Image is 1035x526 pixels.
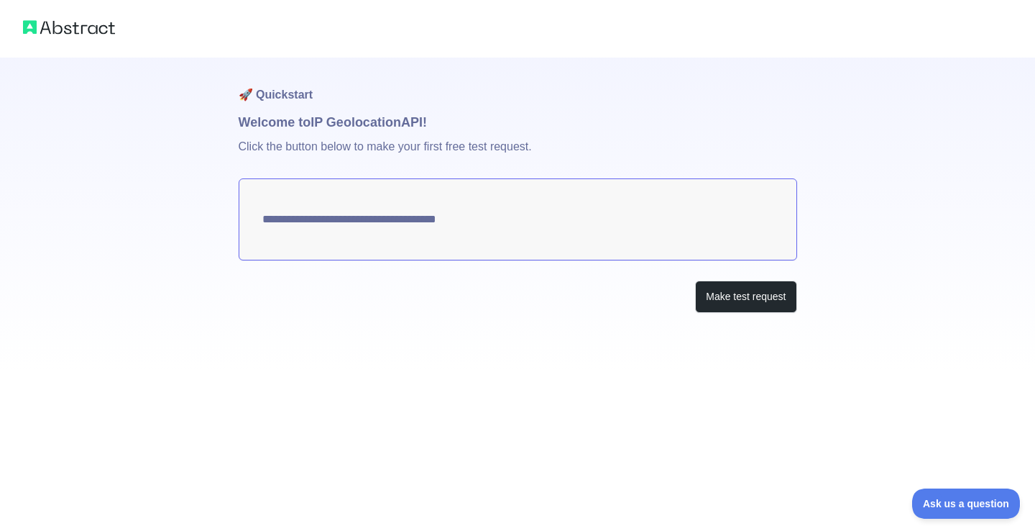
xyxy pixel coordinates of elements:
[23,17,115,37] img: Abstract logo
[695,281,796,313] button: Make test request
[239,58,797,112] h1: 🚀 Quickstart
[912,489,1021,519] iframe: Toggle Customer Support
[239,132,797,178] p: Click the button below to make your first free test request.
[239,112,797,132] h1: Welcome to IP Geolocation API!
